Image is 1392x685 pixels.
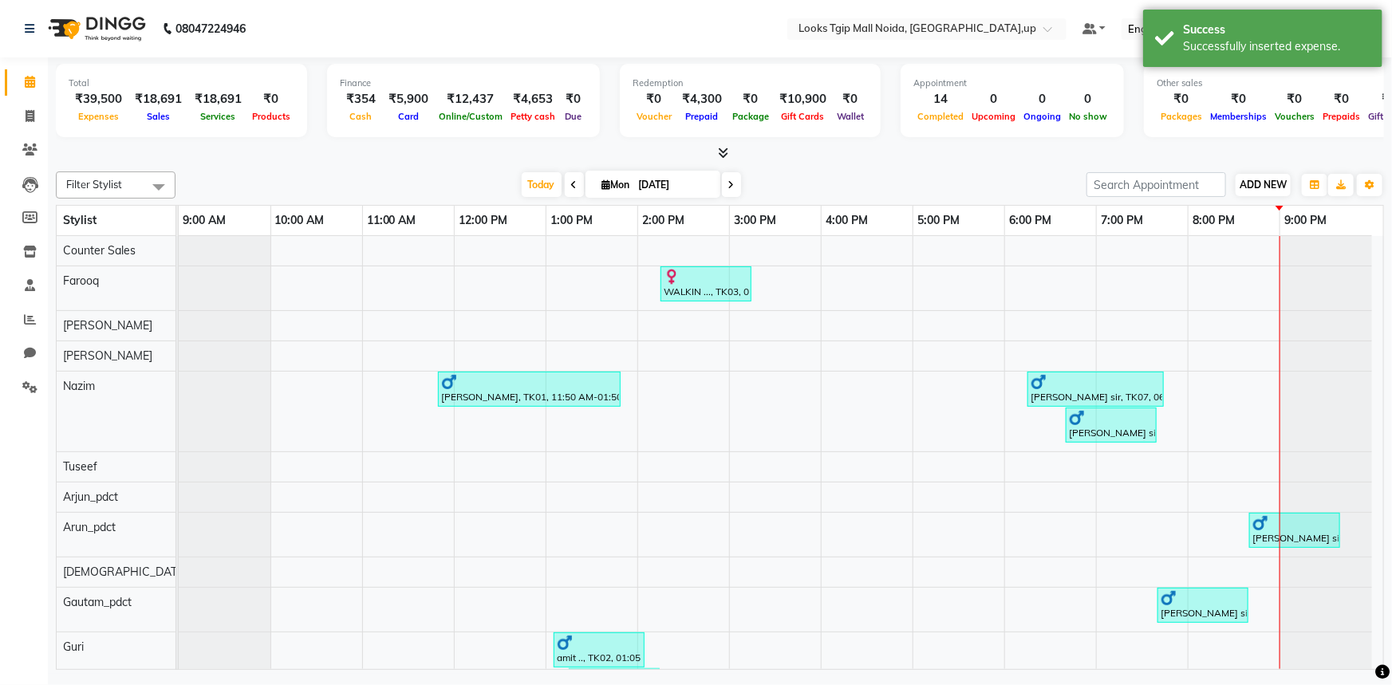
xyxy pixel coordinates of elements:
[63,490,118,504] span: Arjun_pdct
[773,90,833,108] div: ₹10,900
[1029,374,1162,404] div: [PERSON_NAME] sir, TK07, 06:15 PM-07:45 PM, L'aamis Org.Facial with TanOut Mask(F),Detan(F)
[1319,90,1364,108] div: ₹0
[913,90,968,108] div: 14
[1065,111,1111,122] span: No show
[188,90,248,108] div: ₹18,691
[340,77,587,90] div: Finance
[555,635,643,665] div: amit .., TK02, 01:05 PM-02:05 PM, Roots Touchup Inoa(F)
[676,90,728,108] div: ₹4,300
[507,111,559,122] span: Petty cash
[69,77,294,90] div: Total
[598,179,634,191] span: Mon
[1189,209,1239,232] a: 8:00 PM
[382,90,435,108] div: ₹5,900
[1251,515,1339,545] div: [PERSON_NAME] sir, TK06, 08:40 PM-09:40 PM, Footprints Pedi Cafe Pedicure(F)
[197,111,240,122] span: Services
[507,90,559,108] div: ₹4,653
[63,595,132,609] span: Gautam_pdct
[440,374,619,404] div: [PERSON_NAME], TK01, 11:50 AM-01:50 PM, Stylist Cut(M),Color Touchup Inoa(M),Foot Massage(F)
[1271,90,1319,108] div: ₹0
[346,111,377,122] span: Cash
[248,90,294,108] div: ₹0
[1183,22,1370,38] div: Success
[833,90,868,108] div: ₹0
[435,111,507,122] span: Online/Custom
[340,90,382,108] div: ₹354
[1271,111,1319,122] span: Vouchers
[833,111,868,122] span: Wallet
[559,90,587,108] div: ₹0
[63,243,136,258] span: Counter Sales
[248,111,294,122] span: Products
[74,111,123,122] span: Expenses
[730,209,780,232] a: 3:00 PM
[63,379,95,393] span: Nazim
[1065,90,1111,108] div: 0
[913,111,968,122] span: Completed
[728,90,773,108] div: ₹0
[913,77,1111,90] div: Appointment
[128,90,188,108] div: ₹18,691
[1280,209,1331,232] a: 9:00 PM
[63,348,152,363] span: [PERSON_NAME]
[633,90,676,108] div: ₹0
[143,111,174,122] span: Sales
[63,213,97,227] span: Stylist
[561,111,586,122] span: Due
[522,172,562,197] span: Today
[778,111,829,122] span: Gift Cards
[179,209,230,232] a: 9:00 AM
[728,111,773,122] span: Package
[455,209,511,232] a: 12:00 PM
[1086,172,1226,197] input: Search Appointment
[1236,174,1291,196] button: ADD NEW
[634,173,714,197] input: 2025-09-01
[271,209,329,232] a: 10:00 AM
[1206,111,1271,122] span: Memberships
[1019,111,1065,122] span: Ongoing
[435,90,507,108] div: ₹12,437
[1319,111,1364,122] span: Prepaids
[1019,90,1065,108] div: 0
[1097,209,1147,232] a: 7:00 PM
[822,209,872,232] a: 4:00 PM
[63,318,152,333] span: [PERSON_NAME]
[546,209,597,232] a: 1:00 PM
[1157,90,1206,108] div: ₹0
[363,209,420,232] a: 11:00 AM
[1067,410,1155,440] div: [PERSON_NAME] sir, TK06, 06:40 PM-07:40 PM, K Experience Ritual
[63,459,97,474] span: Tuseef
[1159,590,1247,620] div: [PERSON_NAME] sir, TK06, 07:40 PM-08:40 PM, Footprints Pedi Cafe Pedicure(F)
[66,178,122,191] span: Filter Stylist
[968,111,1019,122] span: Upcoming
[69,90,128,108] div: ₹39,500
[1157,111,1206,122] span: Packages
[638,209,688,232] a: 2:00 PM
[968,90,1019,108] div: 0
[633,111,676,122] span: Voucher
[633,77,868,90] div: Redemption
[1206,90,1271,108] div: ₹0
[175,6,246,51] b: 08047224946
[662,269,750,299] div: WALKIN ..., TK03, 02:15 PM-03:15 PM, Cr.Stylist Cut(F)
[394,111,423,122] span: Card
[1240,179,1287,191] span: ADD NEW
[1183,38,1370,55] div: Successfully inserted expense.
[1005,209,1055,232] a: 6:00 PM
[913,209,964,232] a: 5:00 PM
[41,6,150,51] img: logo
[63,565,187,579] span: [DEMOGRAPHIC_DATA]
[63,520,116,534] span: Arun_pdct
[63,274,99,288] span: Farooq
[682,111,723,122] span: Prepaid
[63,640,84,654] span: Guri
